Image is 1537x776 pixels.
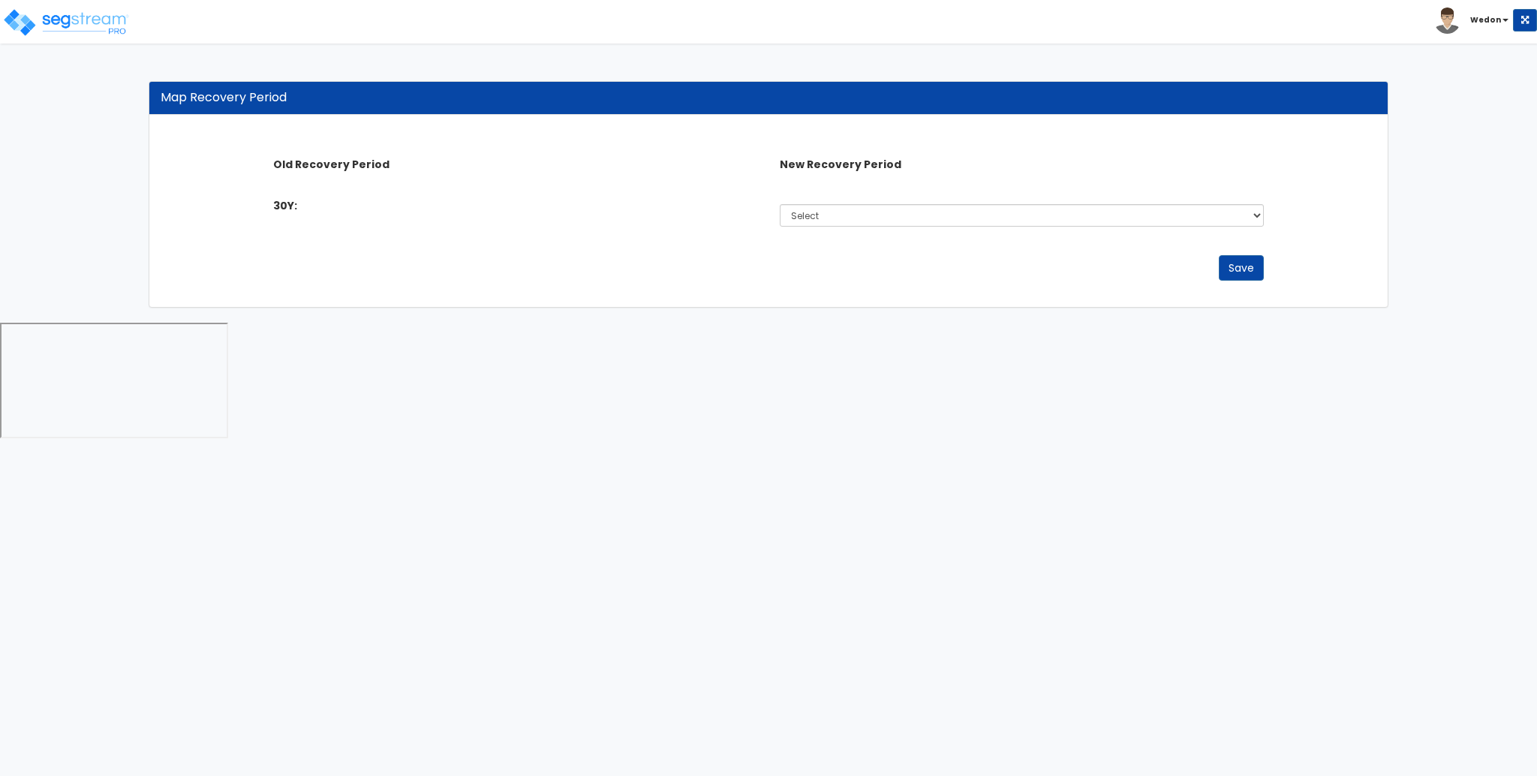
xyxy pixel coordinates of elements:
[1219,255,1264,281] button: Save
[273,157,390,172] b: Old Recovery Period
[780,157,901,172] b: New Recovery Period
[1434,8,1460,34] img: avatar.png
[2,8,130,38] img: logo_pro_r.png
[161,89,1376,107] div: Map Recovery Period
[273,198,297,213] label: 30Y:
[1470,14,1501,26] b: Wedon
